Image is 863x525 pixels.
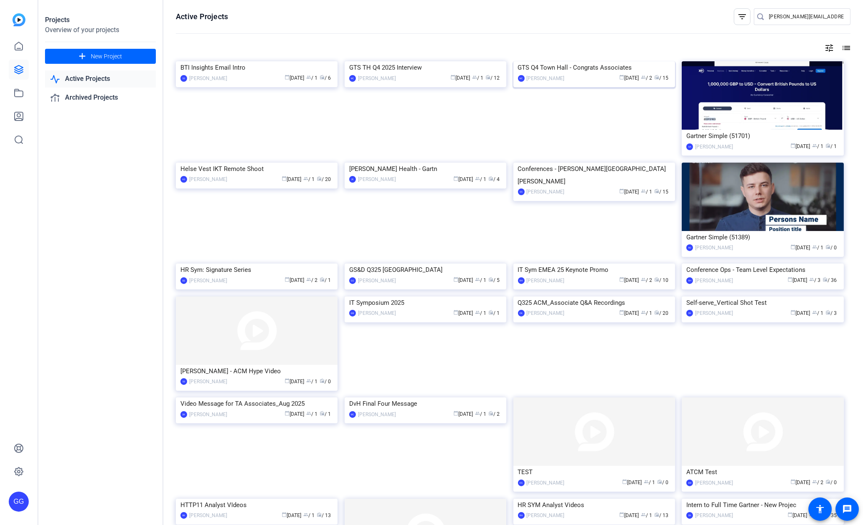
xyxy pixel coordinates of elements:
[306,75,311,80] span: group
[826,244,831,249] span: radio
[813,244,818,249] span: group
[686,244,693,251] div: MJ
[358,309,396,317] div: [PERSON_NAME]
[686,512,693,519] div: DK
[815,504,825,514] mat-icon: accessibility
[475,411,486,417] span: / 1
[518,277,525,284] div: RH
[644,480,655,485] span: / 1
[180,176,187,183] div: AG
[488,310,493,315] span: radio
[306,411,311,416] span: group
[285,411,290,416] span: calendar_today
[176,12,228,22] h1: Active Projects
[813,143,824,149] span: / 1
[791,244,796,249] span: calendar_today
[813,310,824,316] span: / 1
[475,176,486,182] span: / 1
[527,74,565,83] div: [PERSON_NAME]
[641,75,646,80] span: group
[813,143,818,148] span: group
[810,277,821,283] span: / 3
[686,310,693,317] div: DK
[641,75,652,81] span: / 2
[622,480,642,485] span: [DATE]
[453,310,473,316] span: [DATE]
[641,277,646,282] span: group
[824,43,834,53] mat-icon: tune
[306,277,311,282] span: group
[842,504,852,514] mat-icon: message
[788,277,793,282] span: calendar_today
[488,176,500,182] span: / 4
[488,176,493,181] span: radio
[641,189,652,195] span: / 1
[641,188,646,193] span: group
[810,277,815,282] span: group
[686,466,839,478] div: ATCM Test
[349,61,502,74] div: GTS TH Q4 2025 Interview
[826,310,837,316] span: / 3
[686,231,839,244] div: Gartner Simple (51389)
[695,244,733,252] div: [PERSON_NAME]
[619,512,624,517] span: calendar_today
[285,379,304,384] span: [DATE]
[180,365,333,377] div: [PERSON_NAME] - ACM Hype Video
[518,512,525,519] div: RH
[654,75,668,81] span: / 15
[349,277,356,284] div: GG
[686,296,839,309] div: Self-serve_Vertical Shot Test
[285,411,304,417] span: [DATE]
[285,277,290,282] span: calendar_today
[619,277,624,282] span: calendar_today
[45,49,156,64] button: New Project
[791,480,810,485] span: [DATE]
[320,411,331,417] span: / 1
[285,378,290,383] span: calendar_today
[518,296,670,309] div: Q325 ACM_Associate Q&A Recordings
[654,310,659,315] span: radio
[45,25,156,35] div: Overview of your projects
[518,499,670,511] div: HR SYM Analyst Videos
[358,276,396,285] div: [PERSON_NAME]
[453,411,473,417] span: [DATE]
[317,176,331,182] span: / 20
[840,43,850,53] mat-icon: list
[518,310,525,317] div: DK
[303,512,315,518] span: / 1
[657,480,668,485] span: / 0
[644,479,649,484] span: group
[349,310,356,317] div: EM
[791,245,810,251] span: [DATE]
[826,143,837,149] span: / 1
[654,188,659,193] span: radio
[180,264,333,276] div: HR Sym: Signature Series
[737,12,747,22] mat-icon: filter_list
[9,492,29,512] div: GG
[654,512,659,517] span: radio
[619,310,639,316] span: [DATE]
[303,176,315,182] span: / 1
[320,277,325,282] span: radio
[527,309,565,317] div: [PERSON_NAME]
[285,277,304,283] span: [DATE]
[622,479,627,484] span: calendar_today
[453,176,458,181] span: calendar_today
[180,512,187,519] div: RK
[769,12,844,22] input: Search
[791,310,796,315] span: calendar_today
[788,512,793,517] span: calendar_today
[475,277,486,283] span: / 1
[518,466,670,478] div: TEST
[641,310,652,316] span: / 1
[306,379,318,384] span: / 1
[91,52,122,61] span: New Project
[358,74,396,83] div: [PERSON_NAME]
[485,75,500,81] span: / 12
[686,480,693,486] div: EM
[180,411,187,418] div: DK
[453,277,458,282] span: calendar_today
[641,310,646,315] span: group
[450,75,470,81] span: [DATE]
[826,480,837,485] span: / 0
